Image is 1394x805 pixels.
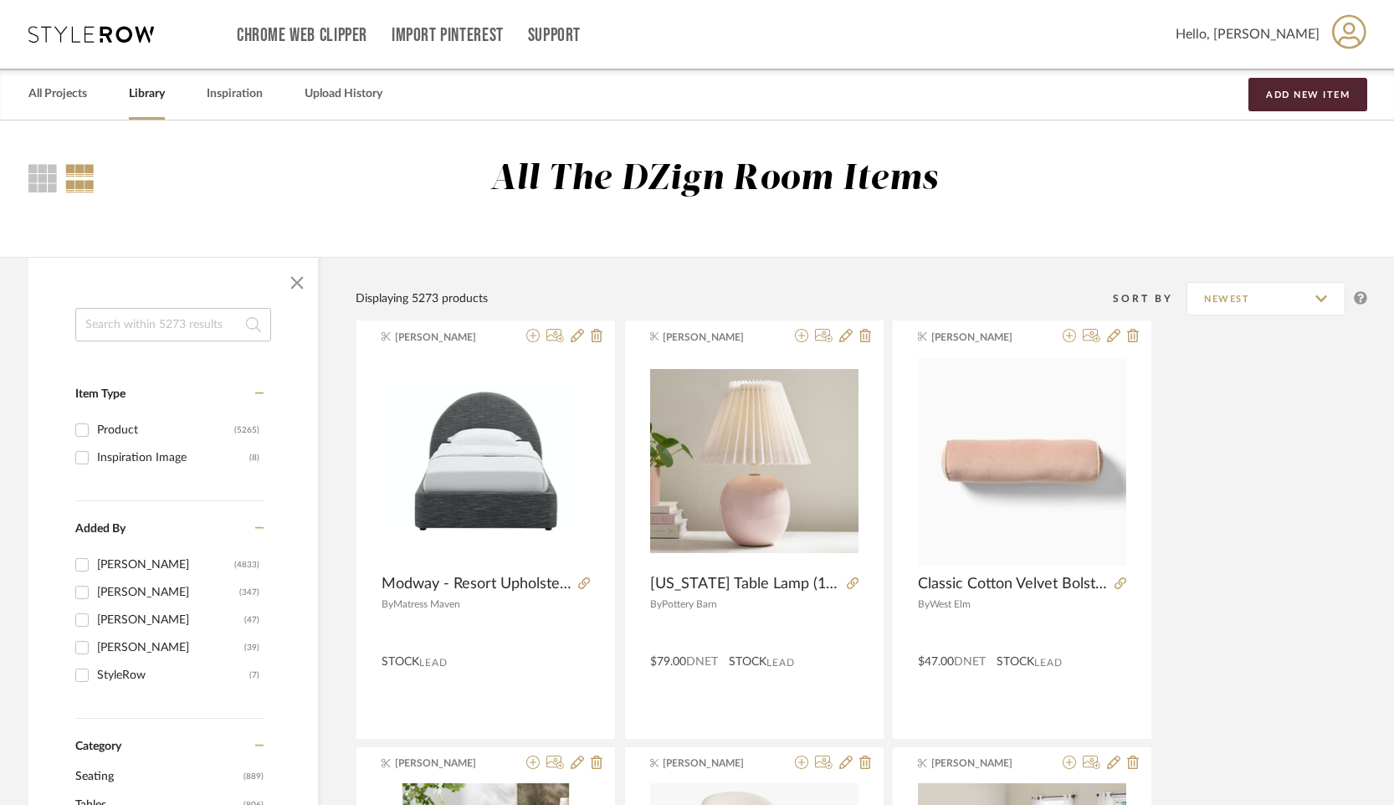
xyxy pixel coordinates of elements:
span: [PERSON_NAME] [931,330,1037,345]
span: STOCK [997,654,1034,671]
div: (47) [244,607,259,633]
span: Category [75,740,121,754]
span: STOCK [729,654,766,671]
img: Georgia Table Lamp (13") [650,369,858,553]
span: $47.00 [918,656,954,668]
span: (889) [243,763,264,790]
div: (39) [244,634,259,661]
span: STOCK [382,654,419,671]
span: Modway - Resort Upholstered Fabric Arched Round Platform Bed - Full / Heathered Weave Slate [382,575,571,593]
a: Chrome Web Clipper [237,28,367,43]
div: Displaying 5273 products [356,290,488,308]
span: Seating [75,762,239,791]
div: [PERSON_NAME] [97,551,234,578]
span: Lead [766,657,795,669]
span: [PERSON_NAME] [663,330,768,345]
span: By [918,599,930,609]
span: Lead [1034,657,1063,669]
div: (8) [249,444,259,471]
span: Lead [419,657,448,669]
div: (4833) [234,551,259,578]
span: West Elm [930,599,971,609]
span: $79.00 [650,656,686,668]
div: 0 [382,356,590,566]
a: Import Pinterest [392,28,504,43]
div: 0 [650,356,858,566]
div: StyleRow [97,662,249,689]
a: Inspiration [207,83,263,105]
span: Item Type [75,388,126,400]
span: By [650,599,662,609]
button: Add New Item [1248,78,1367,111]
span: DNET [954,656,986,668]
span: Hello, [PERSON_NAME] [1176,24,1320,44]
span: [US_STATE] Table Lamp (13") [650,575,840,593]
span: [PERSON_NAME] [663,756,768,771]
span: Pottery Barn [662,599,717,609]
a: Support [528,28,581,43]
div: Sort By [1113,290,1186,307]
span: [PERSON_NAME] [931,756,1037,771]
img: Classic Cotton Velvet Bolster Pillow [918,357,1126,566]
span: Classic Cotton Velvet Bolster Pillow [918,575,1108,593]
a: All Projects [28,83,87,105]
span: Matress Maven [393,599,460,609]
button: Close [280,266,314,300]
input: Search within 5273 results [75,308,271,341]
div: Inspiration Image [97,444,249,471]
span: DNET [686,656,718,668]
div: (5265) [234,417,259,444]
div: (7) [249,662,259,689]
div: [PERSON_NAME] [97,579,239,606]
img: Modway - Resort Upholstered Fabric Arched Round Platform Bed - Full / Heathered Weave Slate [382,382,590,539]
span: [PERSON_NAME] [395,756,500,771]
span: Added By [75,523,126,535]
div: [PERSON_NAME] [97,634,244,661]
div: All The DZign Room Items [490,158,939,201]
a: Upload History [305,83,382,105]
div: Product [97,417,234,444]
span: [PERSON_NAME] [395,330,500,345]
a: Library [129,83,165,105]
span: By [382,599,393,609]
div: [PERSON_NAME] [97,607,244,633]
div: (347) [239,579,259,606]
